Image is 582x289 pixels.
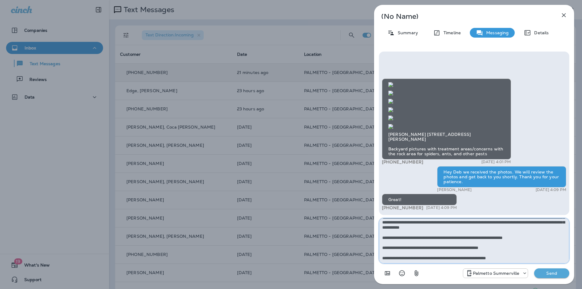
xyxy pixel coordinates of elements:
[531,30,549,35] p: Details
[388,82,393,87] img: twilio-download
[388,99,393,104] img: twilio-download
[536,187,566,192] p: [DATE] 4:09 PM
[388,107,393,112] img: twilio-download
[437,187,472,192] p: [PERSON_NAME]
[382,159,423,165] span: [PHONE_NUMBER]
[382,79,511,160] div: [PERSON_NAME] [STREET_ADDRESS][PERSON_NAME] Backyard pictures with treatment areas/concerns with ...
[381,267,393,279] button: Add in a premade template
[426,205,457,210] p: [DATE] 4:09 PM
[388,124,393,129] img: twilio-download
[437,166,566,187] div: Hey Deb we received the photos. We will review the photos and get back to you shortly. Thank you ...
[388,91,393,96] img: twilio-download
[483,30,509,35] p: Messaging
[473,271,520,276] p: Palmetto Summerville
[396,267,408,279] button: Select an emoji
[481,160,511,164] p: [DATE] 4:01 PM
[382,194,457,205] div: Great!
[440,30,461,35] p: Timeline
[381,14,547,19] p: (No Name)
[534,268,569,278] button: Send
[463,270,528,277] div: +1 (843) 594-2691
[388,116,393,120] img: twilio-download
[395,30,418,35] p: Summary
[382,205,423,210] span: [PHONE_NUMBER]
[539,271,564,276] p: Send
